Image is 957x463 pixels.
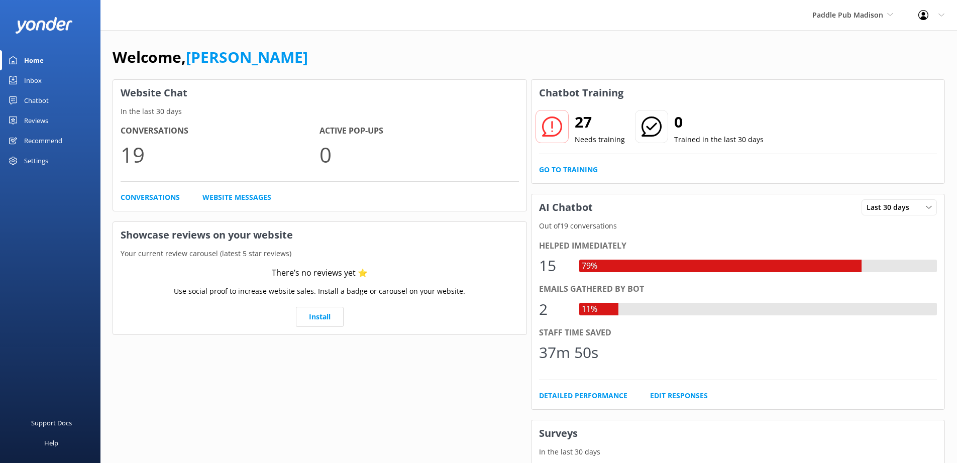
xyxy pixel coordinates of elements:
p: 19 [121,138,320,171]
h3: Website Chat [113,80,526,106]
p: In the last 30 days [113,106,526,117]
div: Helped immediately [539,240,937,253]
div: Recommend [24,131,62,151]
p: In the last 30 days [531,446,945,457]
p: Use social proof to increase website sales. Install a badge or carousel on your website. [174,286,465,297]
h3: Surveys [531,420,945,446]
p: Trained in the last 30 days [674,134,764,145]
span: Paddle Pub Madison [812,10,883,20]
h1: Welcome, [113,45,308,69]
div: There’s no reviews yet ⭐ [272,267,368,280]
div: 2 [539,297,569,321]
a: Website Messages [202,192,271,203]
h2: 27 [575,110,625,134]
h3: Showcase reviews on your website [113,222,526,248]
p: Needs training [575,134,625,145]
div: Chatbot [24,90,49,110]
div: 15 [539,254,569,278]
a: Conversations [121,192,180,203]
a: Edit Responses [650,390,708,401]
p: Out of 19 conversations [531,220,945,231]
a: Install [296,307,344,327]
a: Go to Training [539,164,598,175]
div: Settings [24,151,48,171]
div: Emails gathered by bot [539,283,937,296]
div: Support Docs [31,413,72,433]
div: Home [24,50,44,70]
div: Help [44,433,58,453]
div: Reviews [24,110,48,131]
p: Your current review carousel (latest 5 star reviews) [113,248,526,259]
h4: Active Pop-ups [320,125,518,138]
h3: AI Chatbot [531,194,600,220]
h4: Conversations [121,125,320,138]
div: 11% [579,303,600,316]
span: Last 30 days [867,202,915,213]
a: [PERSON_NAME] [186,47,308,67]
h3: Chatbot Training [531,80,631,106]
div: 37m 50s [539,340,598,365]
div: Inbox [24,70,42,90]
p: 0 [320,138,518,171]
div: 79% [579,260,600,273]
h2: 0 [674,110,764,134]
img: yonder-white-logo.png [15,17,73,34]
a: Detailed Performance [539,390,627,401]
div: Staff time saved [539,326,937,339]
